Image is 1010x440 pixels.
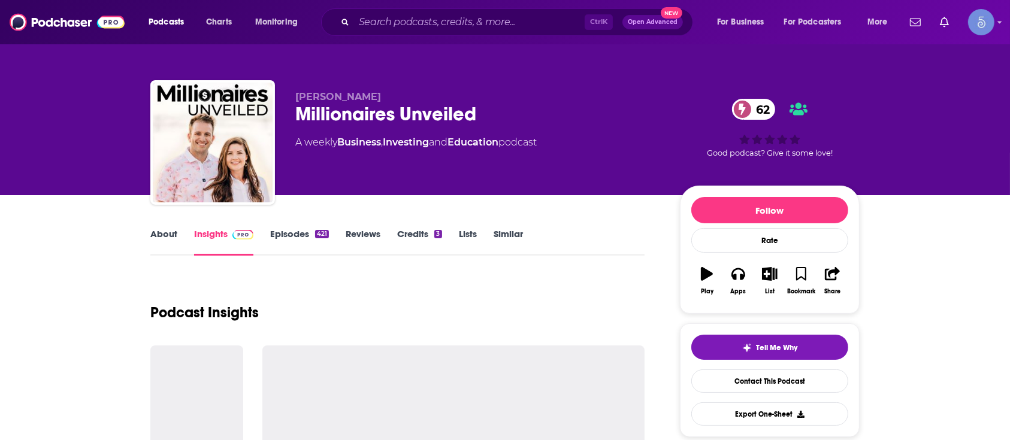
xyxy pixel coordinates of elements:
[784,14,842,31] span: For Podcasters
[817,259,848,302] button: Share
[680,91,860,165] div: 62Good podcast? Give it some love!
[732,99,776,120] a: 62
[247,13,313,32] button: open menu
[742,343,752,353] img: tell me why sparkle
[255,14,298,31] span: Monitoring
[494,228,523,256] a: Similar
[709,13,779,32] button: open menu
[744,99,776,120] span: 62
[661,7,682,19] span: New
[295,91,381,102] span: [PERSON_NAME]
[434,230,442,238] div: 3
[776,13,859,32] button: open menu
[295,135,537,150] div: A weekly podcast
[968,9,994,35] span: Logged in as Spiral5-G1
[935,12,954,32] a: Show notifications dropdown
[459,228,477,256] a: Lists
[429,136,447,148] span: and
[206,14,232,31] span: Charts
[717,14,764,31] span: For Business
[194,228,253,256] a: InsightsPodchaser Pro
[968,9,994,35] img: User Profile
[691,369,848,393] a: Contact This Podcast
[691,197,848,223] button: Follow
[332,8,704,36] div: Search podcasts, credits, & more...
[731,288,746,295] div: Apps
[397,228,442,256] a: Credits3
[149,14,184,31] span: Podcasts
[622,15,683,29] button: Open AdvancedNew
[765,288,775,295] div: List
[867,14,888,31] span: More
[153,83,273,202] img: Millionaires Unveiled
[757,343,798,353] span: Tell Me Why
[270,228,329,256] a: Episodes421
[10,11,125,34] img: Podchaser - Follow, Share and Rate Podcasts
[691,335,848,360] button: tell me why sparkleTell Me Why
[691,259,722,302] button: Play
[198,13,239,32] a: Charts
[785,259,817,302] button: Bookmark
[337,136,381,148] a: Business
[346,228,380,256] a: Reviews
[707,148,833,157] span: Good podcast? Give it some love!
[691,402,848,426] button: Export One-Sheet
[628,19,678,25] span: Open Advanced
[150,228,177,256] a: About
[140,13,199,32] button: open menu
[787,288,815,295] div: Bookmark
[354,13,585,32] input: Search podcasts, credits, & more...
[381,136,383,148] span: ,
[315,230,329,238] div: 421
[383,136,429,148] a: Investing
[150,304,259,321] h1: Podcast Insights
[691,228,848,253] div: Rate
[447,136,498,148] a: Education
[232,230,253,239] img: Podchaser Pro
[859,13,903,32] button: open menu
[722,259,754,302] button: Apps
[905,12,926,32] a: Show notifications dropdown
[754,259,785,302] button: List
[585,14,613,30] span: Ctrl K
[824,288,840,295] div: Share
[968,9,994,35] button: Show profile menu
[701,288,713,295] div: Play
